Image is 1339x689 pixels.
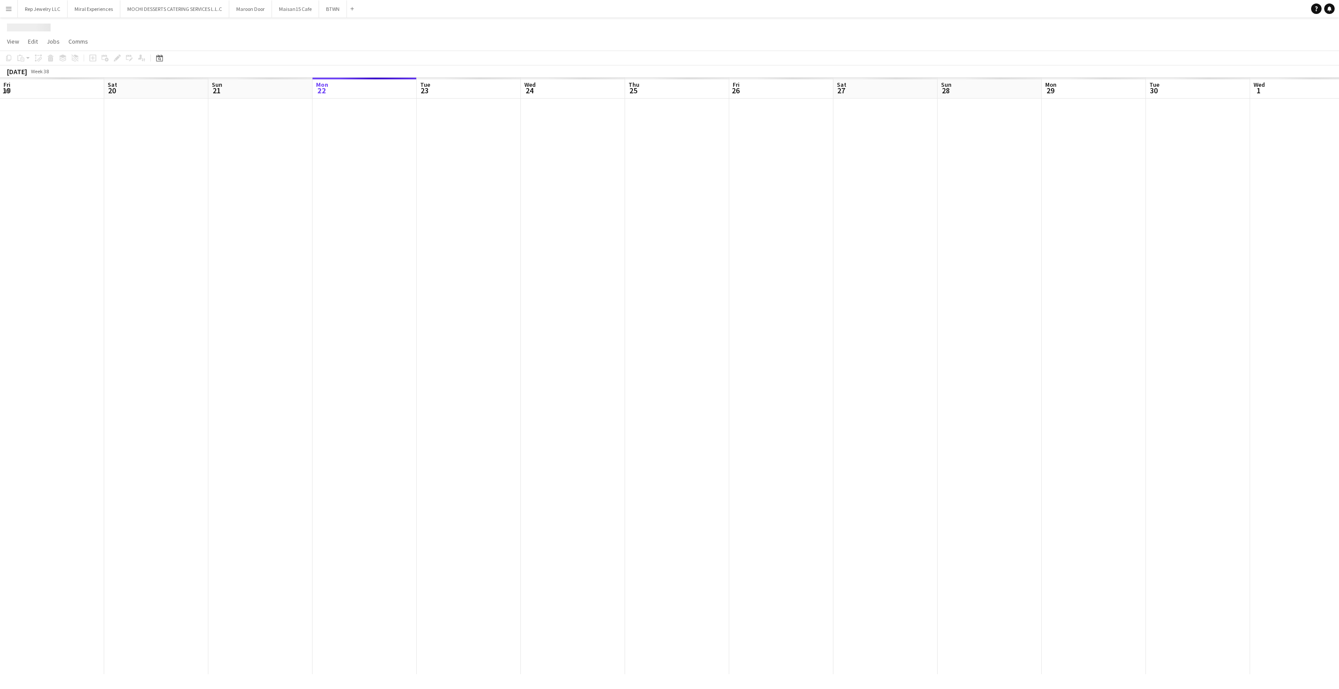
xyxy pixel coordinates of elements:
span: Fri [733,81,740,89]
span: Sun [941,81,952,89]
span: Fri [3,81,10,89]
span: 26 [731,85,740,96]
span: 1 [1252,85,1265,96]
span: Wed [1254,81,1265,89]
button: MOCHI DESSERTS CATERING SERVICES L.L.C [120,0,229,17]
span: Wed [524,81,536,89]
button: Maisan15 Cafe [272,0,319,17]
a: Edit [24,36,41,47]
span: 23 [419,85,430,96]
span: Jobs [47,38,60,45]
span: 29 [1044,85,1057,96]
div: [DATE] [7,67,27,76]
span: Mon [316,81,328,89]
span: Sat [837,81,846,89]
span: Tue [1149,81,1159,89]
span: 19 [2,85,10,96]
span: 20 [106,85,117,96]
a: Jobs [43,36,63,47]
a: View [3,36,23,47]
span: 21 [211,85,222,96]
button: Maroon Door [229,0,272,17]
span: Week 38 [29,68,51,75]
span: 30 [1148,85,1159,96]
span: Edit [28,38,38,45]
span: 27 [836,85,846,96]
span: Tue [420,81,430,89]
span: Sun [212,81,222,89]
span: Mon [1045,81,1057,89]
a: Comms [65,36,92,47]
span: Sat [108,81,117,89]
button: Rep Jewelry LLC [18,0,68,17]
span: 25 [627,85,639,96]
span: View [7,38,19,45]
span: 24 [523,85,536,96]
button: Miral Experiences [68,0,120,17]
span: 28 [940,85,952,96]
span: Thu [629,81,639,89]
span: 22 [315,85,328,96]
button: BTWN [319,0,347,17]
span: Comms [68,38,88,45]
